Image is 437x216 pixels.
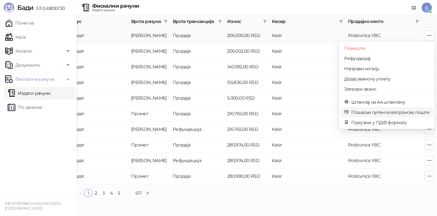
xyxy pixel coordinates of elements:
td: Промет [129,106,170,122]
span: filter [217,17,223,26]
span: Издат [72,126,84,132]
span: left [79,191,83,195]
a: Документација [409,3,419,13]
td: Рефундација [170,122,225,137]
td: Продаја [170,28,225,43]
td: Промет [129,168,170,184]
td: Poslovnica YBC [346,28,422,43]
span: Документи [15,59,40,71]
span: Затвори аванс [344,86,429,93]
td: Poslovnica YBC [346,137,422,153]
span: ••• [123,189,133,197]
td: Kasir [269,75,346,90]
span: Издат [72,142,84,148]
a: 3 [100,190,107,197]
div: Издати рачуни [92,9,139,12]
span: Штампај на А4 штампачу [351,99,429,106]
td: 206.002,00 RSD [225,43,269,59]
a: Каса [5,31,25,43]
span: Врста рачуна [131,18,161,25]
a: 5 [115,190,123,197]
td: Poslovnica YBC [346,122,422,137]
td: Продаја [170,43,225,59]
td: Аванс [129,59,170,75]
span: Рефундирај [344,55,429,62]
td: Аванс [129,43,170,59]
span: Каталог [15,45,33,57]
span: Издат [72,111,84,116]
td: Kasir [269,137,346,153]
span: filter [339,19,343,23]
span: filter [338,17,344,26]
td: Poslovnica YBC [346,153,422,168]
span: K [422,3,432,13]
td: Аванс [129,153,170,168]
td: Аванс [129,90,170,106]
span: filter [164,19,168,23]
td: Продаја [170,75,225,90]
td: Kasir [269,59,346,75]
span: Бади [17,4,33,11]
span: Издат [72,33,84,38]
span: filter [218,19,222,23]
a: 1 [85,190,92,197]
a: По данима [8,101,42,114]
th: Касир [269,15,346,28]
td: Kasir [269,28,346,43]
button: left [77,189,84,197]
li: Претходна страна [77,189,84,197]
span: Издат [72,79,84,85]
span: filter [415,19,419,23]
a: Издати рачуни [8,87,51,100]
td: 216.765,00 RSD [225,122,269,137]
span: Фискални рачуни [15,73,54,86]
td: 216.765,00 RSD [225,106,269,122]
td: Kasir [269,168,346,184]
td: Продаја [170,59,225,75]
td: Продаја [170,168,225,184]
td: Poslovnica YBC [346,168,422,184]
td: Kasir [269,122,346,137]
td: 280.974,00 RSD [225,153,269,168]
span: Направи копију [344,65,429,72]
td: Kasir [269,90,346,106]
td: Kasir [269,43,346,59]
td: Рефундација [170,153,225,168]
td: Продаја [170,90,225,106]
span: filter [414,17,420,26]
td: 140.382,00 RSD [225,59,269,75]
span: filter [263,19,267,23]
td: Продаја [170,137,225,153]
li: 4 [107,189,115,197]
span: Поништи [344,45,429,52]
span: Пошаљи путем електронске поште [351,109,429,116]
span: Издат [72,95,84,101]
span: Издат [72,64,84,70]
td: Аванс [129,28,170,43]
div: Фискални рачуни [92,4,139,9]
span: Касир [272,18,337,25]
a: 517 [133,190,143,197]
a: 4 [108,190,115,197]
span: Издат [72,173,84,179]
td: Продаја [170,106,225,122]
li: 2 [92,189,100,197]
li: 1 [84,189,92,197]
span: filter [163,17,169,26]
span: right [146,191,149,195]
span: Додај авансну уплату [344,75,429,82]
td: Kasir [269,153,346,168]
th: Врста рачуна [129,15,170,28]
li: Следећа страна [144,189,151,197]
td: 155.836,00 RSD [225,75,269,90]
td: 5.000,00 RSD [225,90,269,106]
th: Врста трансакције [170,15,225,28]
td: Аванс [129,122,170,137]
span: Издат [72,48,84,54]
span: Продајно место [348,18,413,25]
small: MEDITERANEO HOLIDAYS DOO [GEOGRAPHIC_DATA] [5,201,61,211]
span: Преузми у ПДФ формату [351,119,429,126]
td: Kasir [269,106,346,122]
span: filter [262,17,268,26]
